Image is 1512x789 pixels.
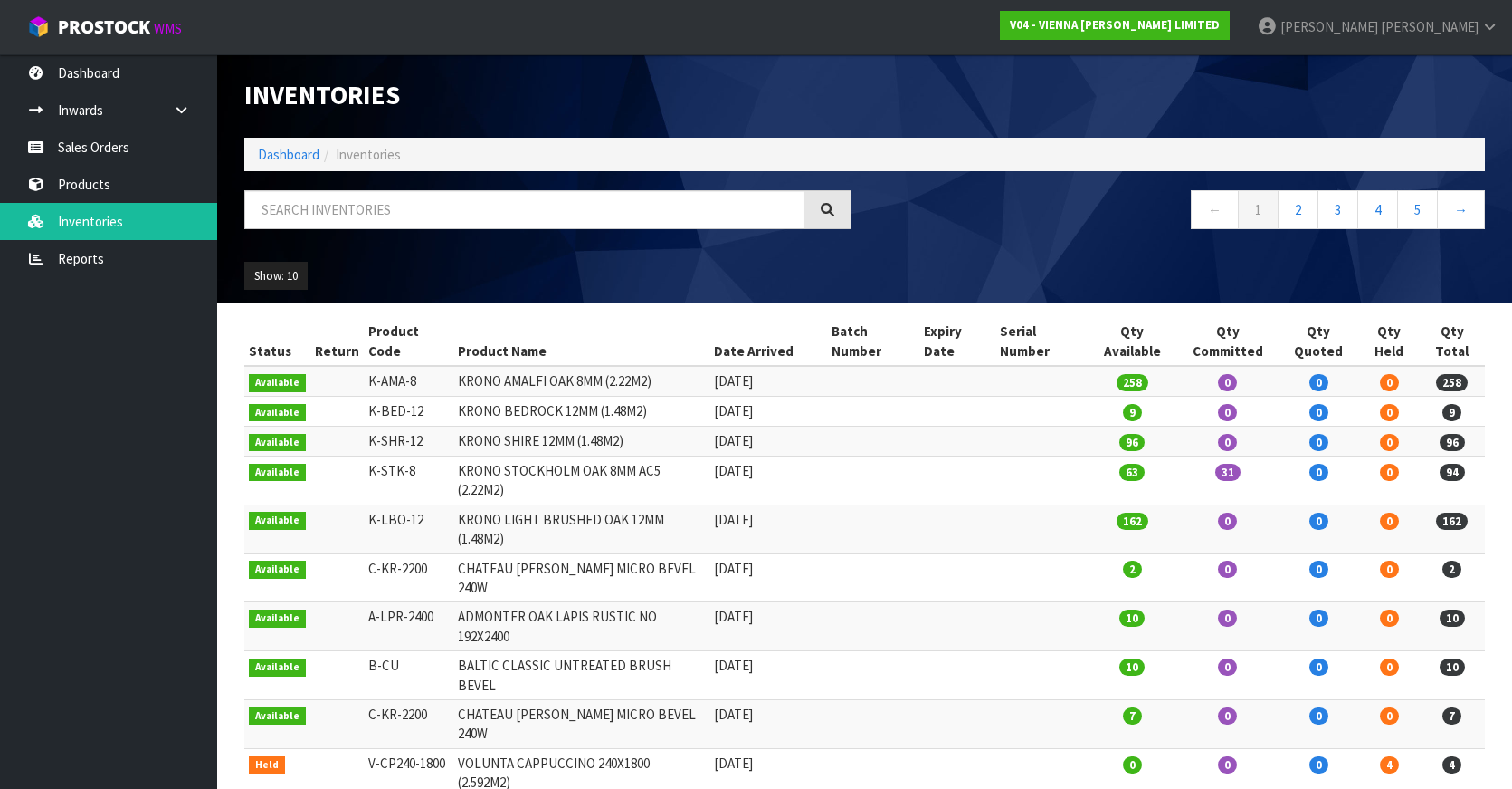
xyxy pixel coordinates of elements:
[244,82,851,111] h1: Inventories
[1088,317,1176,366] th: Qty Available
[1442,707,1461,725] span: 7
[1117,374,1148,391] span: 258
[249,404,306,422] span: Available
[1123,756,1142,774] span: 0
[1010,17,1220,33] strong: V04 - VIENNA [PERSON_NAME] LIMITED
[1309,610,1328,627] span: 0
[1119,659,1145,676] span: 10
[1436,374,1468,391] span: 258
[1357,190,1398,229] a: 4
[1380,561,1399,578] span: 0
[453,366,709,396] td: KRONO AMALFI OAK 8MM (2.22M2)
[1238,190,1279,229] a: 1
[1380,756,1399,774] span: 4
[364,456,454,505] td: K-STK-8
[1420,317,1485,366] th: Qty Total
[364,397,454,427] td: K-BED-12
[709,456,828,505] td: [DATE]
[1176,317,1279,366] th: Qty Committed
[709,426,828,456] td: [DATE]
[1381,18,1479,35] span: [PERSON_NAME]
[1218,610,1237,627] span: 0
[1380,464,1399,481] span: 0
[258,146,319,163] a: Dashboard
[364,553,454,602] td: C-KR-2200
[364,700,454,749] td: C-KR-2200
[1218,434,1237,451] span: 0
[919,317,995,366] th: Expiry Date
[827,317,919,366] th: Batch Number
[453,426,709,456] td: KRONO SHIRE 12MM (1.48M2)
[58,15,150,39] span: ProStock
[709,505,828,553] td: [DATE]
[1309,659,1328,676] span: 0
[249,374,306,392] span: Available
[453,553,709,602] td: CHATEAU [PERSON_NAME] MICRO BEVEL 240W
[27,15,50,38] img: cube-alt.png
[310,317,364,366] th: Return
[1436,513,1468,530] span: 162
[709,651,828,700] td: [DATE]
[879,190,1486,235] nav: Page navigation
[1309,513,1328,530] span: 0
[1309,464,1328,481] span: 0
[453,700,709,749] td: CHATEAU [PERSON_NAME] MICRO BEVEL 240W
[1218,513,1237,530] span: 0
[453,505,709,553] td: KRONO LIGHT BRUSHED OAK 12MM (1.48M2)
[249,512,306,530] span: Available
[1309,707,1328,725] span: 0
[453,651,709,700] td: BALTIC CLASSIC UNTREATED BRUSH BEVEL
[1380,659,1399,676] span: 0
[1317,190,1358,229] a: 3
[1440,610,1465,627] span: 10
[249,561,306,579] span: Available
[1440,659,1465,676] span: 10
[1397,190,1438,229] a: 5
[1309,434,1328,451] span: 0
[453,317,709,366] th: Product Name
[1380,434,1399,451] span: 0
[364,366,454,396] td: K-AMA-8
[1442,561,1461,578] span: 2
[709,366,828,396] td: [DATE]
[249,659,306,677] span: Available
[1119,464,1145,481] span: 63
[1123,707,1142,725] span: 7
[1309,404,1328,421] span: 0
[364,651,454,700] td: B-CU
[1309,561,1328,578] span: 0
[1380,374,1399,391] span: 0
[336,146,401,163] span: Inventories
[1380,513,1399,530] span: 0
[995,317,1088,366] th: Serial Number
[249,464,306,482] span: Available
[1442,404,1461,421] span: 9
[1380,707,1399,725] span: 0
[1119,434,1145,451] span: 96
[709,602,828,651] td: [DATE]
[244,262,308,291] button: Show: 10
[709,317,828,366] th: Date Arrived
[709,700,828,749] td: [DATE]
[249,610,306,628] span: Available
[1442,756,1461,774] span: 4
[244,317,310,366] th: Status
[1440,434,1465,451] span: 96
[1218,707,1237,725] span: 0
[1218,756,1237,774] span: 0
[1278,190,1318,229] a: 2
[1309,374,1328,391] span: 0
[1123,404,1142,421] span: 9
[1218,404,1237,421] span: 0
[1117,513,1148,530] span: 162
[1440,464,1465,481] span: 94
[364,602,454,651] td: A-LPR-2400
[154,20,182,37] small: WMS
[249,707,306,726] span: Available
[1309,756,1328,774] span: 0
[364,426,454,456] td: K-SHR-12
[1280,18,1378,35] span: [PERSON_NAME]
[244,190,804,229] input: Search inventories
[1123,561,1142,578] span: 2
[1218,561,1237,578] span: 0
